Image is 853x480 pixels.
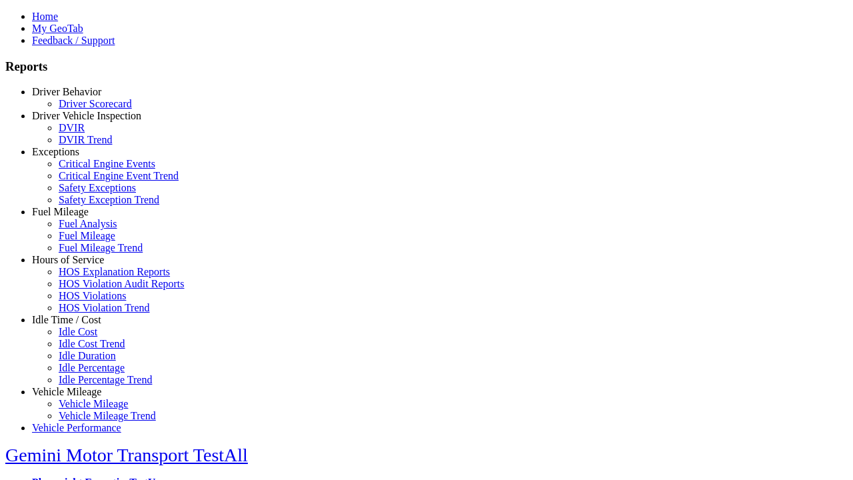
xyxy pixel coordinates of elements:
[32,11,58,22] a: Home
[59,398,128,409] a: Vehicle Mileage
[59,362,125,373] a: Idle Percentage
[59,194,159,205] a: Safety Exception Trend
[32,86,101,97] a: Driver Behavior
[5,445,248,465] a: Gemini Motor Transport TestAll
[32,35,115,46] a: Feedback / Support
[59,122,85,133] a: DVIR
[59,302,150,313] a: HOS Violation Trend
[59,182,136,193] a: Safety Exceptions
[32,422,121,433] a: Vehicle Performance
[32,146,79,157] a: Exceptions
[32,386,101,397] a: Vehicle Mileage
[32,206,89,217] a: Fuel Mileage
[59,290,126,301] a: HOS Violations
[32,23,83,34] a: My GeoTab
[59,350,116,361] a: Idle Duration
[59,266,170,277] a: HOS Explanation Reports
[59,170,179,181] a: Critical Engine Event Trend
[59,326,97,337] a: Idle Cost
[59,98,132,109] a: Driver Scorecard
[5,59,848,74] h3: Reports
[59,242,143,253] a: Fuel Mileage Trend
[59,278,185,289] a: HOS Violation Audit Reports
[32,314,101,325] a: Idle Time / Cost
[59,218,117,229] a: Fuel Analysis
[32,110,141,121] a: Driver Vehicle Inspection
[59,158,155,169] a: Critical Engine Events
[32,254,104,265] a: Hours of Service
[59,338,125,349] a: Idle Cost Trend
[59,230,115,241] a: Fuel Mileage
[59,134,112,145] a: DVIR Trend
[59,410,156,421] a: Vehicle Mileage Trend
[59,374,152,385] a: Idle Percentage Trend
